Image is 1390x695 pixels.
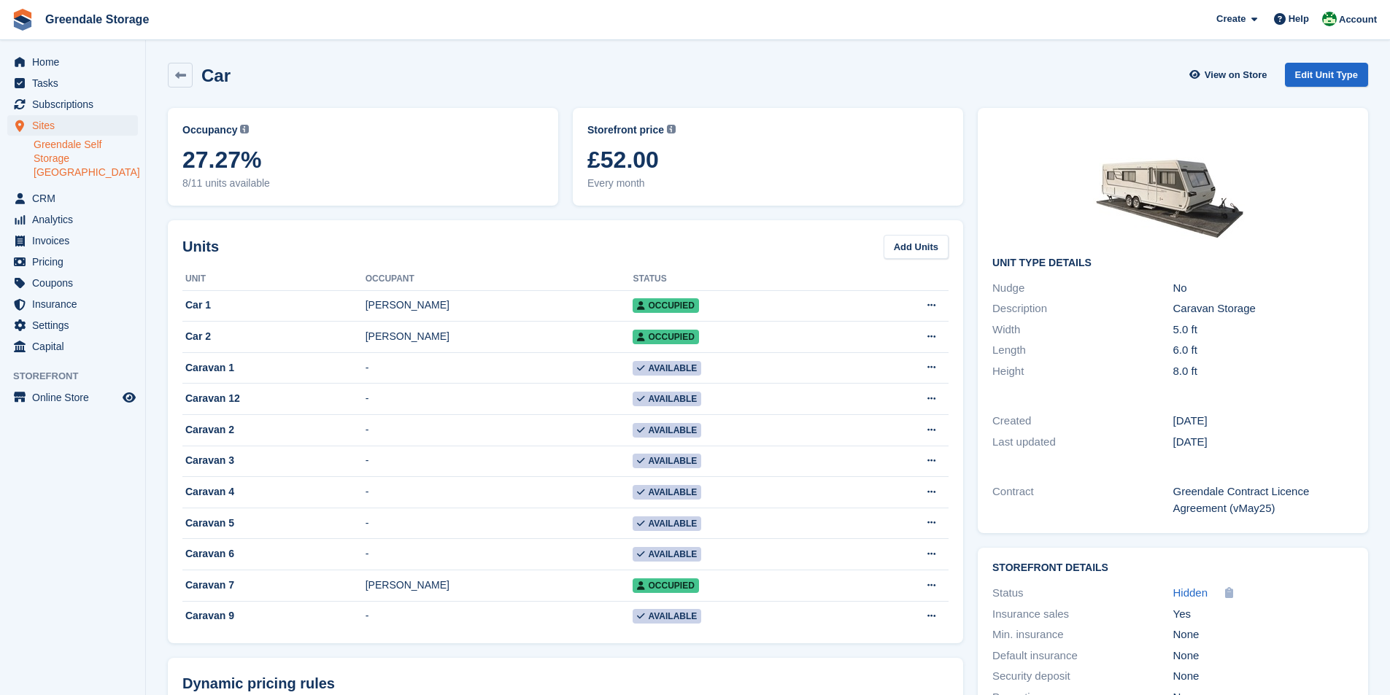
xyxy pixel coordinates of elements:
[1173,606,1354,623] div: Yes
[633,454,701,468] span: Available
[366,446,633,477] td: -
[32,252,120,272] span: Pricing
[7,115,138,136] a: menu
[992,300,1173,317] div: Description
[1205,68,1267,82] span: View on Store
[633,485,701,500] span: Available
[366,415,633,446] td: -
[182,546,366,562] div: Caravan 6
[992,668,1173,685] div: Security deposit
[1173,668,1354,685] div: None
[1173,585,1208,602] a: Hidden
[32,94,120,114] span: Subscriptions
[1173,300,1354,317] div: Caravan Storage
[587,147,949,173] span: £52.00
[992,280,1173,297] div: Nudge
[7,273,138,293] a: menu
[633,609,701,624] span: Available
[366,384,633,415] td: -
[7,294,138,314] a: menu
[992,484,1173,516] div: Contract
[182,422,366,438] div: Caravan 2
[992,322,1173,338] div: Width
[201,66,231,85] h2: Car
[992,257,1354,269] h2: Unit Type details
[182,329,366,344] div: Car 2
[633,578,698,593] span: Occupied
[32,336,120,357] span: Capital
[366,539,633,570] td: -
[992,413,1173,430] div: Created
[366,508,633,539] td: -
[992,342,1173,359] div: Length
[13,369,145,384] span: Storefront
[1216,12,1246,26] span: Create
[7,94,138,114] a: menu
[32,315,120,335] span: Settings
[992,585,1173,602] div: Status
[366,601,633,632] td: -
[7,209,138,230] a: menu
[182,268,366,291] th: Unit
[1289,12,1309,26] span: Help
[182,578,366,593] div: Caravan 7
[32,188,120,209] span: CRM
[32,230,120,251] span: Invoices
[1173,648,1354,664] div: None
[7,336,138,357] a: menu
[1173,363,1354,380] div: 8.0 ft
[992,626,1173,643] div: Min. insurance
[182,608,366,624] div: Caravan 9
[633,547,701,562] span: Available
[32,73,120,93] span: Tasks
[182,484,366,500] div: Caravan 4
[182,147,544,173] span: 27.27%
[120,389,138,406] a: Preview store
[1173,342,1354,359] div: 6.0 ft
[633,268,851,291] th: Status
[884,235,949,259] a: Add Units
[366,298,633,313] div: [PERSON_NAME]
[992,434,1173,451] div: Last updated
[182,672,949,694] div: Dynamic pricing rules
[182,516,366,531] div: Caravan 5
[633,330,698,344] span: Occupied
[992,562,1354,574] h2: Storefront Details
[182,298,366,313] div: Car 1
[992,363,1173,380] div: Height
[1173,413,1354,430] div: [DATE]
[32,273,120,293] span: Coupons
[667,125,676,133] img: icon-info-grey-7440780725fd019a000dd9b08b2336e03edf1995a4989e88bcd33f0948082b44.svg
[39,7,155,31] a: Greendale Storage
[182,453,366,468] div: Caravan 3
[1285,63,1368,87] a: Edit Unit Type
[182,391,366,406] div: Caravan 12
[1339,12,1377,27] span: Account
[240,125,249,133] img: icon-info-grey-7440780725fd019a000dd9b08b2336e03edf1995a4989e88bcd33f0948082b44.svg
[34,138,138,179] a: Greendale Self Storage [GEOGRAPHIC_DATA]
[182,360,366,376] div: Caravan 1
[182,176,544,191] span: 8/11 units available
[587,123,664,138] span: Storefront price
[7,387,138,408] a: menu
[1322,12,1337,26] img: Jon
[7,315,138,335] a: menu
[7,230,138,251] a: menu
[32,387,120,408] span: Online Store
[32,115,120,136] span: Sites
[7,73,138,93] a: menu
[633,361,701,376] span: Available
[32,209,120,230] span: Analytics
[1064,123,1283,246] img: Caravan%20-%20R.jpg
[1173,280,1354,297] div: No
[182,236,219,257] h2: Units
[7,52,138,72] a: menu
[1173,322,1354,338] div: 5.0 ft
[1188,63,1273,87] a: View on Store
[366,329,633,344] div: [PERSON_NAME]
[992,606,1173,623] div: Insurance sales
[1173,626,1354,643] div: None
[366,352,633,384] td: -
[366,578,633,593] div: [PERSON_NAME]
[182,123,237,138] span: Occupancy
